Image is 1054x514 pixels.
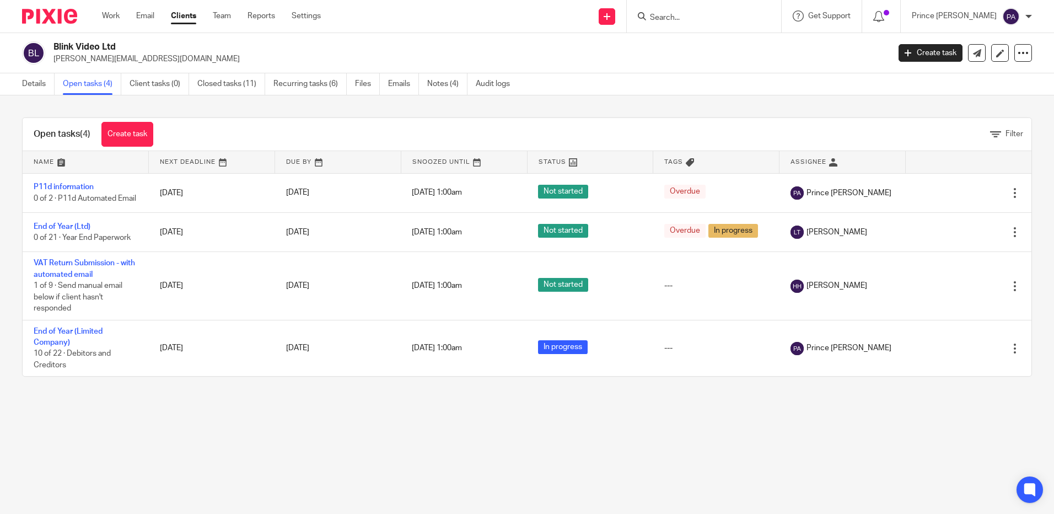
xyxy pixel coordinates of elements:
td: [DATE] [149,320,275,376]
a: Details [22,73,55,95]
span: Snoozed Until [412,159,470,165]
p: Prince [PERSON_NAME] [912,10,997,22]
span: 0 of 2 · P11d Automated Email [34,195,136,202]
span: 1 of 9 · Send manual email below if client hasn't responded [34,282,122,312]
a: Create task [899,44,962,62]
span: Get Support [808,12,851,20]
span: 0 of 21 · Year End Paperwork [34,234,131,242]
span: [DATE] [286,228,309,236]
a: Notes (4) [427,73,467,95]
span: [DATE] 1:00am [412,228,462,236]
a: Client tasks (0) [130,73,189,95]
img: svg%3E [1002,8,1020,25]
span: [PERSON_NAME] [806,280,867,291]
span: [DATE] [286,189,309,197]
input: Search [649,13,748,23]
a: Team [213,10,231,22]
a: Email [136,10,154,22]
div: --- [664,342,768,354]
span: [DATE] [286,345,309,352]
span: [DATE] 1:00am [412,345,462,352]
span: (4) [80,130,90,138]
img: svg%3E [22,41,45,65]
img: svg%3E [790,186,804,200]
h1: Open tasks [34,128,90,140]
img: svg%3E [790,342,804,355]
h2: Blink Video Ltd [53,41,716,53]
a: Reports [248,10,275,22]
span: [DATE] 1:00am [412,189,462,197]
a: Work [102,10,120,22]
span: In progress [708,224,758,238]
span: 10 of 22 · Debitors and Creditors [34,350,111,370]
td: [DATE] [149,173,275,212]
img: svg%3E [790,280,804,293]
span: Prince [PERSON_NAME] [806,188,891,199]
span: [PERSON_NAME] [806,227,867,238]
td: [DATE] [149,252,275,320]
a: Settings [292,10,321,22]
span: Status [539,159,566,165]
p: [PERSON_NAME][EMAIL_ADDRESS][DOMAIN_NAME] [53,53,882,65]
a: Clients [171,10,196,22]
span: Prince [PERSON_NAME] [806,342,891,354]
a: End of Year (Limited Company) [34,328,103,346]
img: Pixie [22,9,77,24]
span: [DATE] 1:00am [412,282,462,290]
a: Files [355,73,380,95]
a: Open tasks (4) [63,73,121,95]
span: Tags [664,159,683,165]
span: Not started [538,224,588,238]
span: Filter [1005,130,1023,138]
a: VAT Return Submission - with automated email [34,259,135,278]
span: Not started [538,278,588,292]
a: Recurring tasks (6) [273,73,347,95]
td: [DATE] [149,212,275,251]
span: [DATE] [286,282,309,290]
div: --- [664,280,768,291]
span: Overdue [664,185,706,199]
span: Overdue [664,224,706,238]
a: P11d information [34,183,94,191]
a: Emails [388,73,419,95]
a: Closed tasks (11) [197,73,265,95]
a: End of Year (Ltd) [34,223,90,231]
a: Audit logs [476,73,518,95]
span: Not started [538,185,588,199]
span: In progress [538,340,588,354]
img: svg%3E [790,226,804,239]
a: Create task [101,122,153,147]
